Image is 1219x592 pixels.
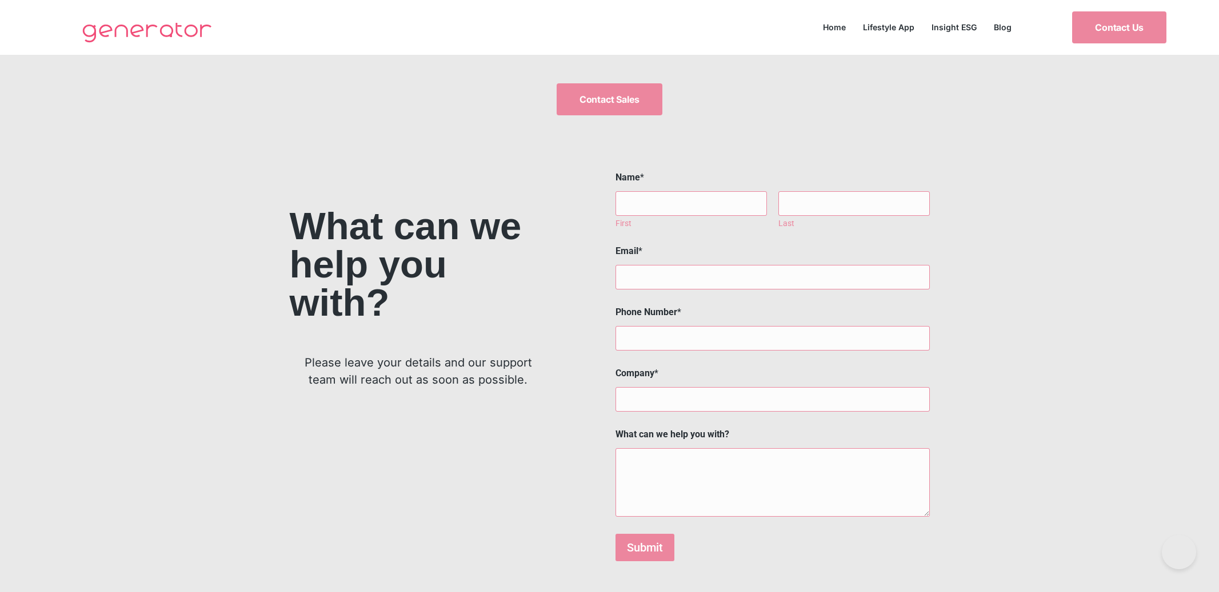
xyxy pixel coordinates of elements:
[616,245,930,256] label: Email
[814,19,1020,35] nav: Menu
[616,429,930,440] label: What can we help you with?
[616,219,767,228] label: First
[814,19,854,35] a: Home
[616,307,930,317] label: Phone Number
[1162,535,1196,569] iframe: Toggle Customer Support
[778,219,930,228] label: Last
[985,19,1020,35] a: Blog
[854,19,923,35] a: Lifestyle App
[616,172,644,183] legend: Name
[579,95,640,104] span: Contact Sales
[290,354,547,388] p: Please leave your details and our support team will reach out as soon as possible.
[616,368,930,378] label: Company
[557,83,662,115] a: Contact Sales
[1072,11,1166,43] a: Contact Us
[616,534,674,561] button: Submit
[1095,23,1144,32] span: Contact Us
[290,207,547,321] h2: What can we help you with?
[923,19,985,35] a: Insight ESG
